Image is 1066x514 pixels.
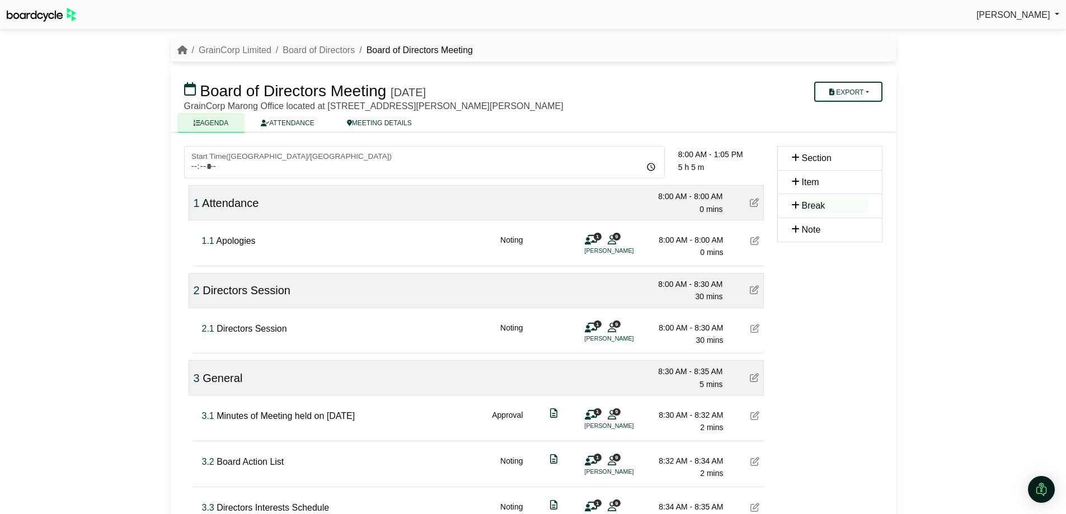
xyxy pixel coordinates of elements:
span: 1 [594,499,602,507]
span: Click to fine tune number [202,411,214,421]
span: Click to fine tune number [202,503,214,512]
li: Board of Directors Meeting [355,43,473,58]
span: Click to fine tune number [202,457,214,466]
span: GrainCorp Marong Office located at [STREET_ADDRESS][PERSON_NAME][PERSON_NAME] [184,101,563,111]
nav: breadcrumb [177,43,473,58]
div: 8:00 AM - 1:05 PM [678,148,764,161]
div: 8:00 AM - 8:30 AM [645,322,724,334]
span: 2 mins [700,469,723,478]
span: 1 [594,454,602,461]
div: 8:34 AM - 8:35 AM [645,501,724,513]
span: Directors Session [217,324,287,333]
li: [PERSON_NAME] [585,246,669,256]
li: [PERSON_NAME] [585,467,669,477]
div: 8:32 AM - 8:34 AM [645,455,724,467]
a: Board of Directors [283,45,355,55]
div: 8:00 AM - 8:00 AM [645,190,723,202]
span: General [203,372,242,384]
div: Open Intercom Messenger [1028,476,1055,503]
div: 8:30 AM - 8:32 AM [645,409,724,421]
div: Noting [500,322,523,347]
span: Item [802,177,819,187]
span: 5 h 5 m [678,163,705,172]
button: Export [814,82,882,102]
span: Break [802,201,825,210]
a: GrainCorp Limited [199,45,271,55]
span: Click to fine tune number [194,372,200,384]
span: 1 [594,320,602,328]
div: [DATE] [391,86,426,99]
span: Board Action List [217,457,284,466]
div: 8:00 AM - 8:30 AM [645,278,723,290]
a: [PERSON_NAME] [976,8,1059,22]
span: Click to fine tune number [202,236,214,246]
li: [PERSON_NAME] [585,421,669,431]
span: Section [802,153,832,163]
li: [PERSON_NAME] [585,334,669,343]
span: Note [802,225,821,234]
span: Board of Directors Meeting [200,82,386,100]
span: 1 [594,233,602,240]
span: 9 [613,499,621,507]
span: 0 mins [699,205,722,214]
span: 9 [613,320,621,328]
span: Attendance [202,197,259,209]
div: 8:00 AM - 8:00 AM [645,234,724,246]
span: 0 mins [700,248,723,257]
span: 9 [613,408,621,416]
span: 2 mins [700,423,723,432]
span: Click to fine tune number [194,284,200,296]
div: Approval [492,409,523,434]
a: AGENDA [177,113,245,133]
div: Noting [500,234,523,259]
img: BoardcycleBlackGreen-aaafeed430059cb809a45853b8cf6d952af9d84e6e89e1f1685b34bfd5cb7d64.svg [7,8,76,22]
span: 1 [594,408,602,416]
span: 30 mins [696,336,723,345]
span: 5 mins [699,380,722,389]
span: 30 mins [695,292,722,301]
span: Click to fine tune number [202,324,214,333]
span: Directors Session [203,284,290,296]
span: Apologies [216,236,255,246]
span: 9 [613,454,621,461]
span: Directors Interests Schedule [217,503,329,512]
div: 8:30 AM - 8:35 AM [645,365,723,378]
a: ATTENDANCE [245,113,330,133]
span: [PERSON_NAME] [976,10,1050,20]
span: Minutes of Meeting held on [DATE] [217,411,355,421]
span: 9 [613,233,621,240]
div: Noting [500,455,523,480]
a: MEETING DETAILS [331,113,428,133]
span: Click to fine tune number [194,197,200,209]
